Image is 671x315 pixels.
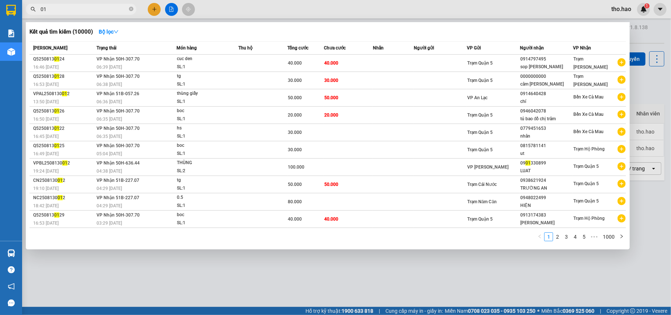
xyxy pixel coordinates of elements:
[571,233,579,241] a: 4
[588,232,600,241] li: Next 5 Pages
[618,214,626,222] span: plus-circle
[562,232,571,241] li: 3
[7,48,15,56] img: warehouse-icon
[288,130,302,135] span: 30.000
[33,73,94,80] div: Q5250813 28
[33,107,94,115] div: Q5250813 26
[97,178,139,183] span: VP Nhận 51B-227.07
[97,117,122,122] span: 06:35 [DATE]
[33,82,59,87] span: 16:53 [DATE]
[520,125,573,132] div: 0779451653
[177,124,232,132] div: hs
[414,45,434,51] span: Người gửi
[97,195,139,200] span: VP Nhận 51B-227.07
[33,55,94,63] div: Q5250813 24
[324,45,346,51] span: Chưa cước
[288,165,304,170] span: 100.000
[520,184,573,192] div: TRƯỜNG AN
[467,217,493,222] span: Trạm Quận 5
[177,107,232,115] div: boc
[177,159,232,167] div: THÙNG
[573,45,591,51] span: VP Nhận
[177,72,232,80] div: tg
[553,232,562,241] li: 2
[573,216,605,221] span: Trạm Hộ Phòng
[573,129,604,134] span: Bến Xe Cà Mau
[467,199,497,204] span: Trạm Năm Căn
[177,55,232,63] div: cuc den
[177,132,232,141] div: SL: 1
[467,78,493,83] span: Trạm Quận 5
[520,45,544,51] span: Người nhận
[520,107,573,115] div: 0946042078
[177,194,232,202] div: 0.5
[7,249,15,257] img: warehouse-icon
[288,182,302,187] span: 50.000
[33,142,94,150] div: Q5250813 25
[520,194,573,202] div: 0948022499
[97,186,122,191] span: 04:29 [DATE]
[97,143,140,148] span: VP Nhận 50H-307.70
[54,108,59,114] span: 01
[288,112,302,118] span: 20.000
[467,60,493,66] span: Trạm Quận 5
[588,232,600,241] span: •••
[573,164,599,169] span: Trạm Quận 5
[520,177,573,184] div: 0938621924
[97,169,122,174] span: 04:38 [DATE]
[177,80,232,89] div: SL: 1
[177,176,232,184] div: tg
[520,211,573,219] div: 0913174383
[573,74,608,87] span: Trạm [PERSON_NAME]
[54,56,59,62] span: 01
[573,112,604,117] span: Bến Xe Cà Mau
[177,63,232,71] div: SL: 1
[618,145,626,153] span: plus-circle
[97,45,116,51] span: Trạng thái
[373,45,384,51] span: Nhãn
[619,234,624,239] span: right
[618,162,626,170] span: plus-circle
[535,232,544,241] button: left
[177,142,232,150] div: boc
[525,160,531,166] span: 01
[600,232,617,241] li: 1000
[618,197,626,205] span: plus-circle
[33,151,59,156] span: 16:49 [DATE]
[129,7,133,11] span: close-circle
[33,186,59,191] span: 19:10 [DATE]
[288,199,302,204] span: 80.000
[520,98,573,105] div: chí
[33,159,94,167] div: VPBL2508130 2
[97,126,140,131] span: VP Nhận 50H-307.70
[573,181,599,186] span: Trạm Quận 5
[288,217,302,222] span: 40.000
[33,134,59,139] span: 16:45 [DATE]
[324,95,338,100] span: 50.000
[467,95,487,100] span: VP An Lạc
[618,58,626,66] span: plus-circle
[177,167,232,175] div: SL: 2
[97,108,140,114] span: VP Nhận 50H-307.70
[97,56,140,62] span: VP Nhận 50H-307.70
[520,159,573,167] div: 09 330899
[238,45,252,51] span: Thu hộ
[33,194,94,202] div: NC2508130 2
[54,126,59,131] span: 01
[177,90,232,98] div: thùng giấy
[97,134,122,139] span: 06:35 [DATE]
[54,143,59,148] span: 01
[553,233,562,241] a: 2
[177,202,232,210] div: SL: 1
[33,99,59,104] span: 13:50 [DATE]
[33,169,59,174] span: 19:24 [DATE]
[288,78,302,83] span: 30.000
[33,65,59,70] span: 16:46 [DATE]
[33,117,59,122] span: 16:50 [DATE]
[617,232,626,241] button: right
[580,233,588,241] a: 5
[288,60,302,66] span: 40.000
[177,98,232,106] div: SL: 1
[573,146,605,152] span: Trạm Hộ Phòng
